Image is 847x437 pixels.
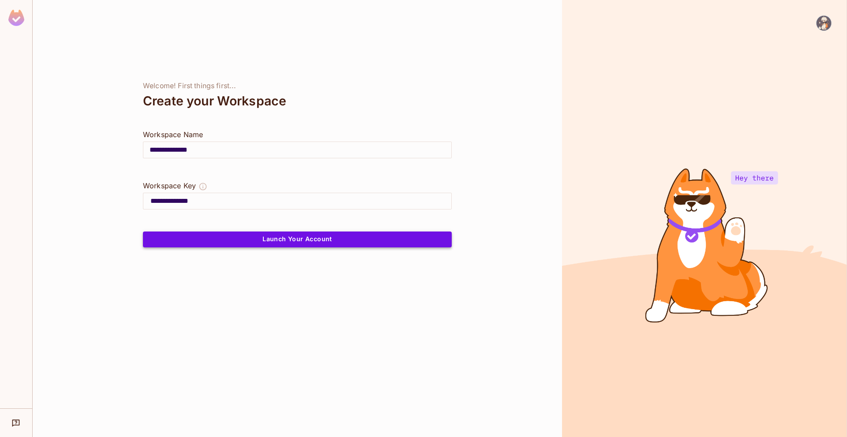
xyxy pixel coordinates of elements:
[143,129,452,140] div: Workspace Name
[8,10,24,26] img: SReyMgAAAABJRU5ErkJggg==
[143,82,452,90] div: Welcome! First things first...
[143,180,196,191] div: Workspace Key
[817,16,831,30] img: Menghantui
[6,414,26,432] div: Help & Updates
[143,90,452,112] div: Create your Workspace
[143,232,452,247] button: Launch Your Account
[199,180,207,193] button: The Workspace Key is unique, and serves as the identifier of your workspace.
